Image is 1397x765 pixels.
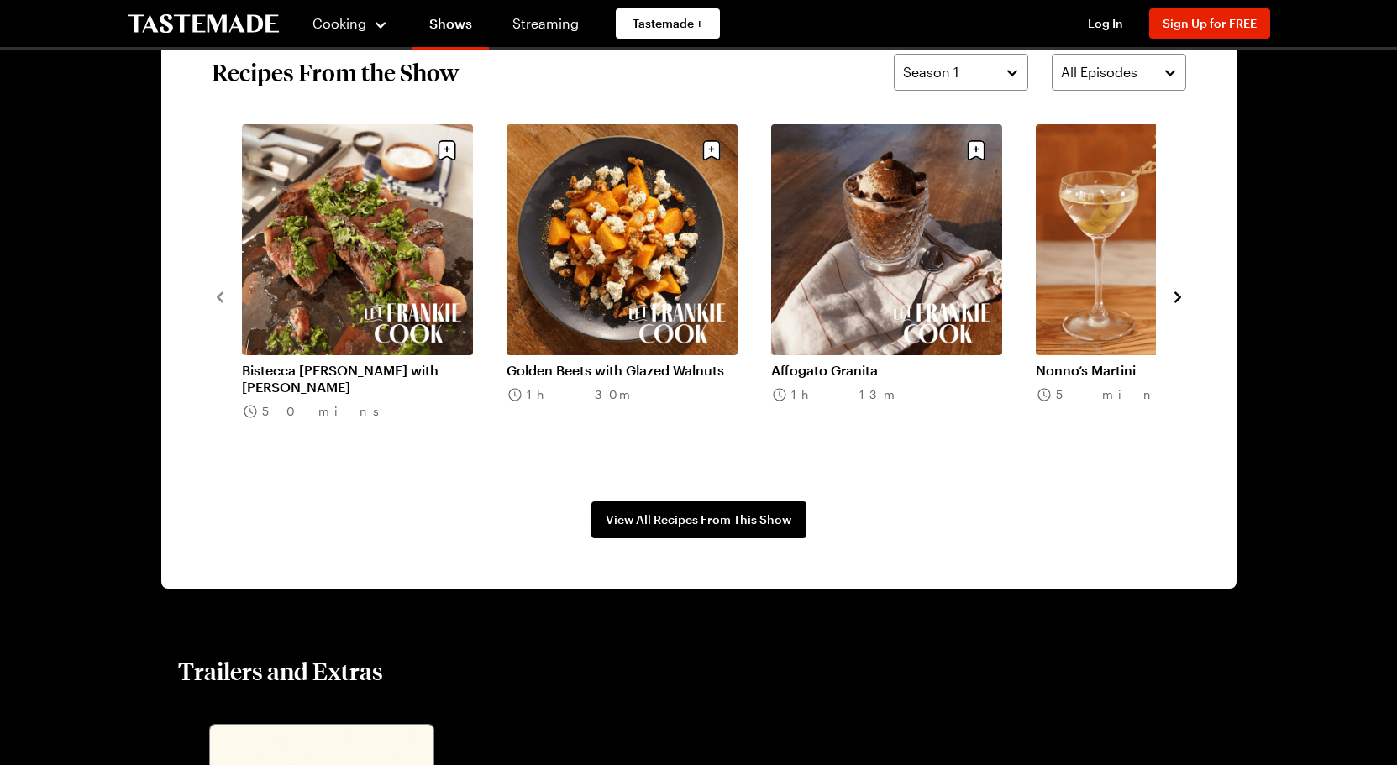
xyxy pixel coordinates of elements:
[312,3,389,44] button: Cooking
[312,15,366,31] span: Cooking
[1169,286,1186,306] button: navigate to next item
[960,134,992,166] button: Save recipe
[1061,62,1137,82] span: All Episodes
[431,134,463,166] button: Save recipe
[606,511,791,528] span: View All Recipes From This Show
[507,124,771,468] div: 2 / 10
[212,286,228,306] button: navigate to previous item
[128,14,279,34] a: To Tastemade Home Page
[1036,362,1267,379] a: Nonno’s Martini
[1163,16,1257,30] span: Sign Up for FREE
[771,362,1002,379] a: Affogato Granita
[894,54,1028,91] button: Season 1
[1088,16,1123,30] span: Log In
[1052,54,1186,91] button: All Episodes
[633,15,703,32] span: Tastemade +
[1036,124,1300,468] div: 4 / 10
[696,134,727,166] button: Save recipe
[412,3,489,50] a: Shows
[507,362,738,379] a: Golden Beets with Glazed Walnuts
[771,124,1036,468] div: 3 / 10
[242,362,473,396] a: Bistecca [PERSON_NAME] with [PERSON_NAME]
[903,62,958,82] span: Season 1
[212,57,459,87] h2: Recipes From the Show
[591,501,806,538] a: View All Recipes From This Show
[178,656,383,686] h2: Trailers and Extras
[1072,15,1139,32] button: Log In
[242,124,507,468] div: 1 / 10
[1149,8,1270,39] button: Sign Up for FREE
[616,8,720,39] a: Tastemade +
